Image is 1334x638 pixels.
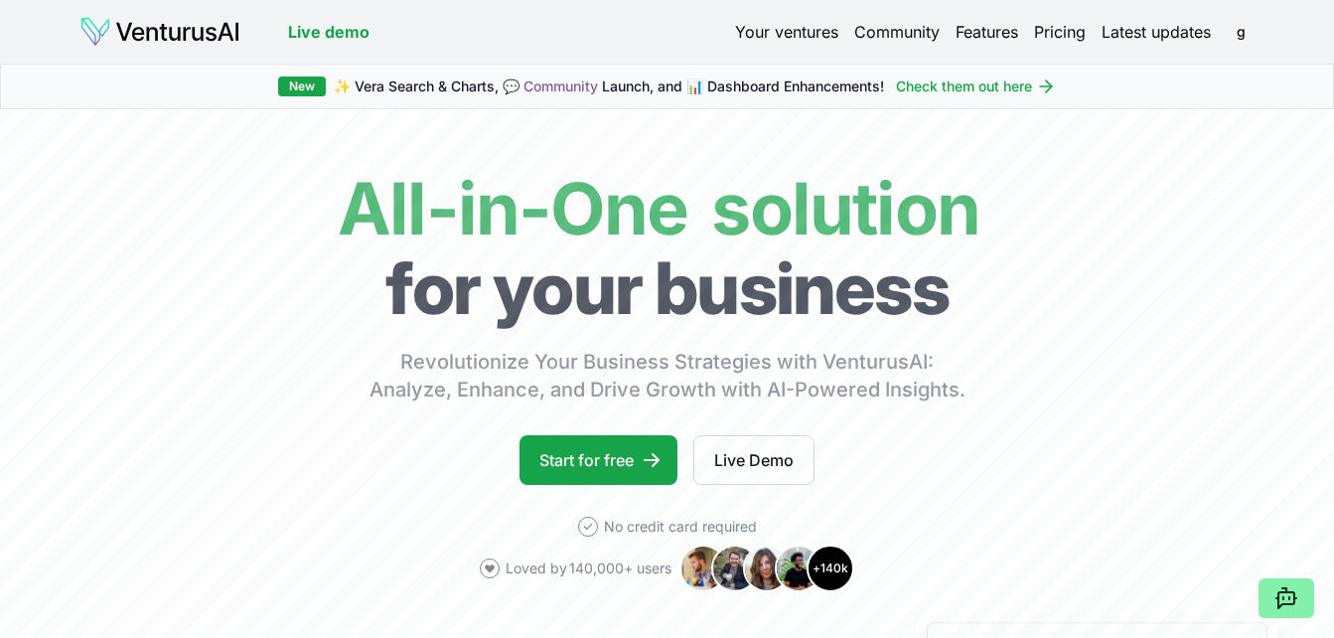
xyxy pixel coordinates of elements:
[79,16,240,48] img: logo
[679,545,727,592] img: Avatar 1
[1034,20,1086,44] a: Pricing
[693,435,815,485] a: Live Demo
[775,545,822,592] img: Avatar 4
[1227,18,1255,46] button: g
[956,20,1018,44] a: Features
[519,435,677,485] a: Start for free
[288,20,370,44] a: Live demo
[711,545,759,592] img: Avatar 2
[523,78,598,94] a: Community
[896,77,1056,96] a: Check them out here
[854,20,940,44] a: Community
[1102,20,1211,44] a: Latest updates
[278,77,326,96] div: New
[1225,16,1257,48] span: g
[743,545,791,592] img: Avatar 3
[735,20,838,44] a: Your ventures
[334,77,884,96] span: ✨ Vera Search & Charts, 💬 Launch, and 📊 Dashboard Enhancements!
